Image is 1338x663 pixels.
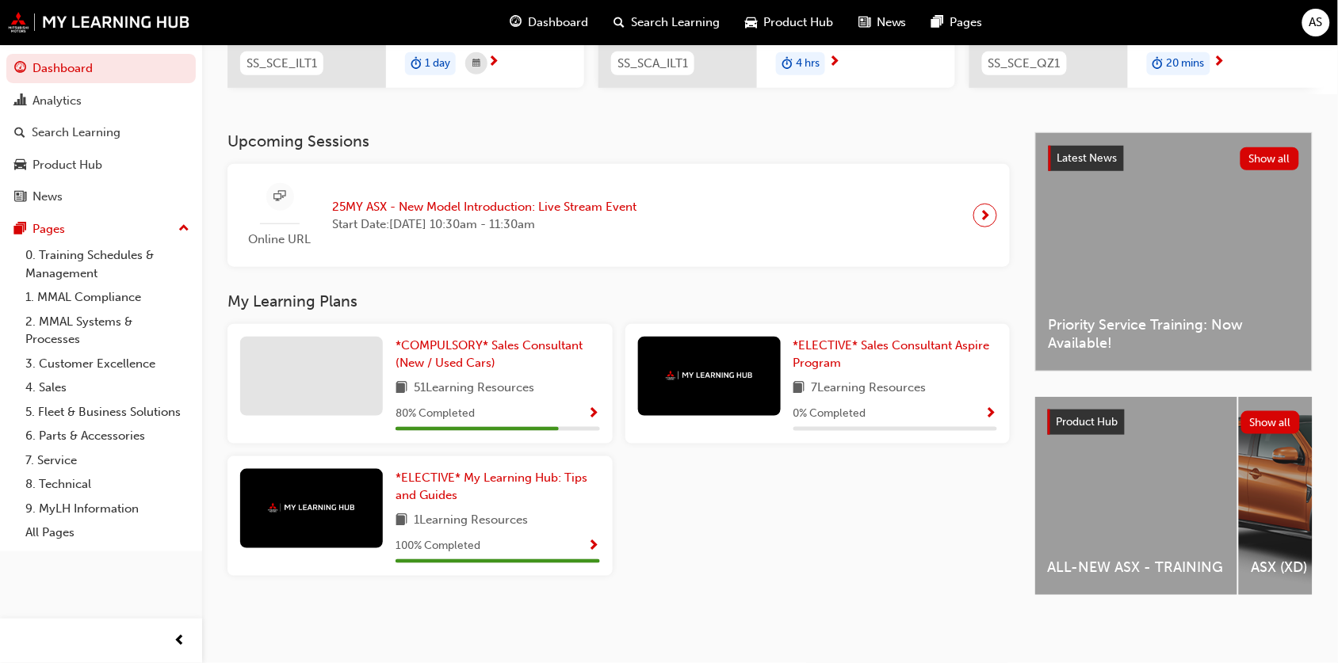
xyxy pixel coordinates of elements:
[1057,151,1118,165] span: Latest News
[14,158,26,173] span: car-icon
[1048,558,1225,577] span: ALL-NEW ASX - TRAINING
[247,55,317,73] span: SS_SCE_ILT1
[588,404,600,424] button: Show Progress
[919,6,996,39] a: pages-iconPages
[1167,55,1205,73] span: 20 mins
[19,310,196,352] a: 2. MMAL Systems & Processes
[858,13,870,32] span: news-icon
[1048,410,1300,435] a: Product HubShow all
[588,407,600,421] span: Show Progress
[614,13,625,32] span: search-icon
[32,188,63,206] div: News
[332,215,637,234] span: Start Date: [DATE] 10:30am - 11:30am
[985,407,997,421] span: Show Progress
[8,12,190,32] img: mmal
[19,352,196,376] a: 3. Customer Excellence
[510,13,522,32] span: guage-icon
[425,55,450,73] span: 1 day
[793,405,866,423] span: 0 % Completed
[14,94,26,109] span: chart-icon
[666,371,753,381] img: mmal
[19,400,196,425] a: 5. Fleet & Business Solutions
[793,337,998,372] a: *ELECTIVE* Sales Consultant Aspire Program
[932,13,944,32] span: pages-icon
[240,177,997,255] a: Online URL25MY ASX - New Model Introduction: Live Stream EventStart Date:[DATE] 10:30am - 11:30am
[1309,13,1323,32] span: AS
[19,243,196,285] a: 0. Training Schedules & Management
[631,13,720,32] span: Search Learning
[950,13,983,32] span: Pages
[6,86,196,116] a: Analytics
[1049,316,1299,352] span: Priority Service Training: Now Available!
[1241,147,1300,170] button: Show all
[14,190,26,204] span: news-icon
[1241,411,1301,434] button: Show all
[497,6,601,39] a: guage-iconDashboard
[227,292,1010,311] h3: My Learning Plans
[396,469,600,505] a: *ELECTIVE* My Learning Hub: Tips and Guides
[588,539,600,554] span: Show Progress
[414,379,534,398] span: 51 Learning Resources
[268,503,355,513] img: mmal
[1035,132,1313,372] a: Latest NewsShow allPriority Service Training: Now Available!
[793,338,990,371] span: *ELECTIVE* Sales Consultant Aspire Program
[14,223,26,237] span: pages-icon
[745,13,757,32] span: car-icon
[1153,54,1164,74] span: duration-icon
[846,6,919,39] a: news-iconNews
[19,424,196,448] a: 6. Parts & Accessories
[396,511,407,531] span: book-icon
[6,182,196,211] a: News
[487,55,499,70] span: next-icon
[528,13,588,32] span: Dashboard
[796,55,820,73] span: 4 hrs
[1049,146,1299,171] a: Latest NewsShow all
[174,631,186,651] span: prev-icon
[732,6,846,39] a: car-iconProduct Hub
[6,54,196,83] a: Dashboard
[601,6,732,39] a: search-iconSearch Learning
[14,62,26,76] span: guage-icon
[19,472,196,497] a: 8. Technical
[6,51,196,215] button: DashboardAnalyticsSearch LearningProduct HubNews
[1057,415,1118,429] span: Product Hub
[14,126,25,140] span: search-icon
[411,54,422,74] span: duration-icon
[19,285,196,310] a: 1. MMAL Compliance
[985,404,997,424] button: Show Progress
[828,55,840,70] span: next-icon
[396,379,407,398] span: book-icon
[617,55,688,73] span: SS_SCA_ILT1
[178,219,189,239] span: up-icon
[396,338,583,371] span: *COMPULSORY* Sales Consultant (New / Used Cars)
[877,13,907,32] span: News
[19,375,196,400] a: 4. Sales
[32,156,102,174] div: Product Hub
[793,379,805,398] span: book-icon
[980,204,992,227] span: next-icon
[414,511,528,531] span: 1 Learning Resources
[6,215,196,244] button: Pages
[6,151,196,180] a: Product Hub
[19,497,196,521] a: 9. MyLH Information
[32,92,82,110] div: Analytics
[812,379,927,398] span: 7 Learning Resources
[227,132,1010,151] h3: Upcoming Sessions
[19,448,196,473] a: 7. Service
[240,231,319,249] span: Online URL
[396,537,480,555] span: 100 % Completed
[1035,397,1237,595] a: ALL-NEW ASX - TRAINING
[396,337,600,372] a: *COMPULSORY* Sales Consultant (New / Used Cars)
[1302,9,1330,36] button: AS
[32,220,65,238] div: Pages
[1214,55,1225,70] span: next-icon
[396,471,587,503] span: *ELECTIVE* My Learning Hub: Tips and Guides
[763,13,833,32] span: Product Hub
[782,54,793,74] span: duration-icon
[588,536,600,556] button: Show Progress
[472,54,480,74] span: calendar-icon
[396,405,475,423] span: 80 % Completed
[988,55,1061,73] span: SS_SCE_QZ1
[332,198,637,216] span: 25MY ASX - New Model Introduction: Live Stream Event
